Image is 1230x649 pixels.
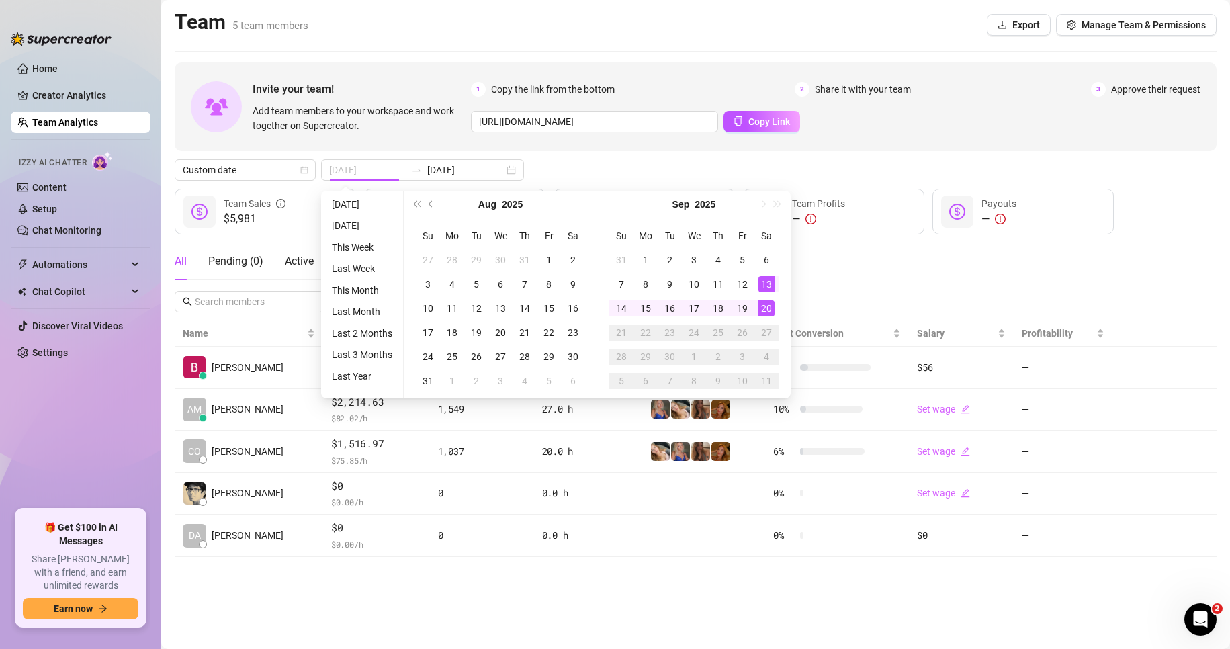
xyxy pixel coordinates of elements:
td: 2025-08-14 [513,296,537,320]
td: 2025-08-05 [464,272,488,296]
div: 20 [492,324,509,341]
a: Chat Monitoring [32,225,101,236]
th: Mo [633,224,658,248]
div: 24 [686,324,702,341]
div: 8 [638,276,654,292]
button: Choose a year [695,191,715,218]
td: 2025-09-17 [682,296,706,320]
span: thunderbolt [17,259,28,270]
div: 1,037 [438,444,526,459]
td: 2025-09-25 [706,320,730,345]
span: Chat Conversion [773,328,844,339]
li: [DATE] [326,196,398,212]
div: 16 [662,300,678,316]
span: Name [183,326,304,341]
div: 1 [541,252,557,268]
div: 15 [638,300,654,316]
td: 2025-09-05 [537,369,561,393]
li: Last 3 Months [326,347,398,363]
th: Name [175,320,323,347]
a: Home [32,63,58,74]
div: 16 [565,300,581,316]
div: 29 [468,252,484,268]
div: 28 [517,349,533,365]
td: 2025-08-23 [561,320,585,345]
td: 2025-10-08 [682,369,706,393]
td: 2025-08-26 [464,345,488,369]
div: 25 [710,324,726,341]
input: End date [427,163,504,177]
td: 2025-09-30 [658,345,682,369]
div: 6 [565,373,581,389]
div: 15 [541,300,557,316]
span: $1,516.97 [331,436,422,452]
td: 2025-08-13 [488,296,513,320]
td: 2025-10-06 [633,369,658,393]
div: 13 [492,300,509,316]
td: 2025-09-11 [706,272,730,296]
div: Team Sales [224,196,285,211]
th: We [682,224,706,248]
td: 2025-09-20 [754,296,779,320]
span: $2,214.63 [331,394,422,410]
td: 2025-09-07 [609,272,633,296]
li: Last Year [326,368,398,384]
div: 25 [444,349,460,365]
span: edit [961,488,970,498]
div: 1 [638,252,654,268]
div: 27.0 h [542,402,634,417]
div: 27 [420,252,436,268]
td: 2025-10-04 [754,345,779,369]
div: — [981,211,1016,227]
span: Copy Link [748,116,790,127]
div: 4 [444,276,460,292]
span: 5 team members [232,19,308,32]
td: 2025-08-09 [561,272,585,296]
div: 1,549 [438,402,526,417]
td: 2025-09-27 [754,320,779,345]
div: 10 [420,300,436,316]
span: CO [188,444,201,459]
td: 2025-09-19 [730,296,754,320]
div: 22 [638,324,654,341]
div: 6 [758,252,775,268]
span: exclamation-circle [995,214,1006,224]
li: This Month [326,282,398,298]
input: Start date [329,163,406,177]
span: Izzy AI Chatter [19,157,87,169]
span: $5,981 [224,211,285,227]
span: dollar-circle [191,204,208,220]
td: 2025-09-03 [682,248,706,272]
div: 24 [420,349,436,365]
div: 22 [541,324,557,341]
img: daniellerose [691,400,710,419]
div: 23 [662,324,678,341]
div: 7 [613,276,629,292]
td: 2025-09-18 [706,296,730,320]
span: Chat Copilot [32,281,128,302]
button: Earn nowarrow-right [23,598,138,619]
td: 2025-08-29 [537,345,561,369]
td: 2025-08-08 [537,272,561,296]
span: exclamation-circle [805,214,816,224]
button: Choose a month [478,191,496,218]
td: 2025-10-07 [658,369,682,393]
button: Manage Team & Permissions [1056,14,1217,36]
div: 29 [638,349,654,365]
td: 2025-08-10 [416,296,440,320]
div: 12 [734,276,750,292]
td: — [1014,473,1112,515]
div: 4 [517,373,533,389]
span: Share it with your team [815,82,911,97]
div: 23 [565,324,581,341]
div: 4 [758,349,775,365]
li: [DATE] [326,218,398,234]
span: Payouts [981,198,1016,209]
div: 9 [662,276,678,292]
span: edit [961,404,970,414]
div: 5 [541,373,557,389]
a: Settings [32,347,68,358]
span: search [183,297,192,306]
span: dollar-circle [949,204,965,220]
span: Salary [917,328,945,339]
